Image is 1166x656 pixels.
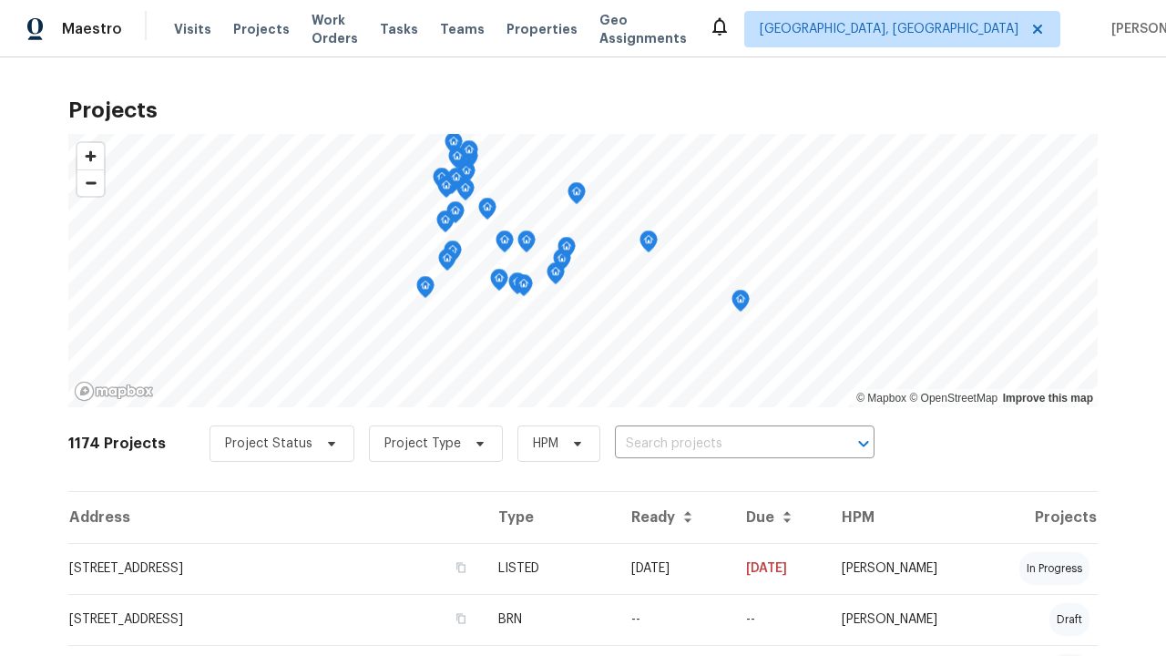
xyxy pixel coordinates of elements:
div: Map marker [478,198,496,226]
div: in progress [1019,552,1089,585]
div: Map marker [446,201,465,230]
span: Zoom out [77,170,104,196]
div: Map marker [456,179,475,207]
div: Map marker [447,168,465,196]
div: Map marker [416,276,435,304]
th: Projects [981,492,1098,543]
th: HPM [827,492,981,543]
div: Map marker [731,290,750,318]
td: [DATE] [731,543,827,594]
input: Search projects [615,430,823,458]
div: Map marker [547,262,565,291]
h2: 1174 Projects [68,435,166,453]
span: Teams [440,20,485,38]
button: Copy Address [453,610,469,627]
div: Map marker [438,249,456,277]
button: Copy Address [453,559,469,576]
div: Map marker [496,231,514,259]
span: Project Type [384,435,461,453]
button: Open [851,431,876,456]
div: Map marker [557,237,576,265]
td: [STREET_ADDRESS] [68,594,484,645]
td: -- [617,594,731,645]
a: Mapbox homepage [74,381,154,402]
div: Map marker [568,182,586,210]
span: Properties [506,20,578,38]
div: Map marker [448,147,466,175]
span: Geo Assignments [599,11,687,47]
td: BRN [484,594,617,645]
span: Visits [174,20,211,38]
span: HPM [533,435,558,453]
div: Map marker [433,168,451,196]
div: Map marker [517,231,536,259]
td: LISTED [484,543,617,594]
canvas: Map [68,134,1098,407]
div: draft [1049,603,1089,636]
a: OpenStreetMap [909,392,997,405]
td: [PERSON_NAME] [827,594,981,645]
div: Map marker [436,210,455,239]
span: Tasks [380,23,418,36]
div: Map marker [553,249,571,277]
span: [GEOGRAPHIC_DATA], [GEOGRAPHIC_DATA] [760,20,1018,38]
td: Resale COE 2025-09-23T00:00:00.000Z [731,594,827,645]
div: Map marker [457,161,476,190]
button: Zoom out [77,169,104,196]
th: Address [68,492,484,543]
div: Map marker [515,274,533,302]
div: Map marker [445,132,463,160]
th: Type [484,492,617,543]
div: Map marker [639,231,658,259]
td: [PERSON_NAME] [827,543,981,594]
span: Projects [233,20,290,38]
th: Due [731,492,827,543]
div: Map marker [490,269,508,297]
a: Improve this map [1003,392,1093,405]
td: [DATE] [617,543,731,594]
div: Map marker [437,176,455,204]
div: Map marker [508,272,527,301]
span: Project Status [225,435,312,453]
div: Map marker [444,241,462,269]
button: Zoom in [77,143,104,169]
span: Work Orders [312,11,358,47]
div: Map marker [443,172,461,200]
span: Maestro [62,20,122,38]
a: Mapbox [856,392,906,405]
div: Map marker [460,140,478,169]
td: [STREET_ADDRESS] [68,543,484,594]
h2: Projects [68,101,1098,119]
th: Ready [617,492,731,543]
